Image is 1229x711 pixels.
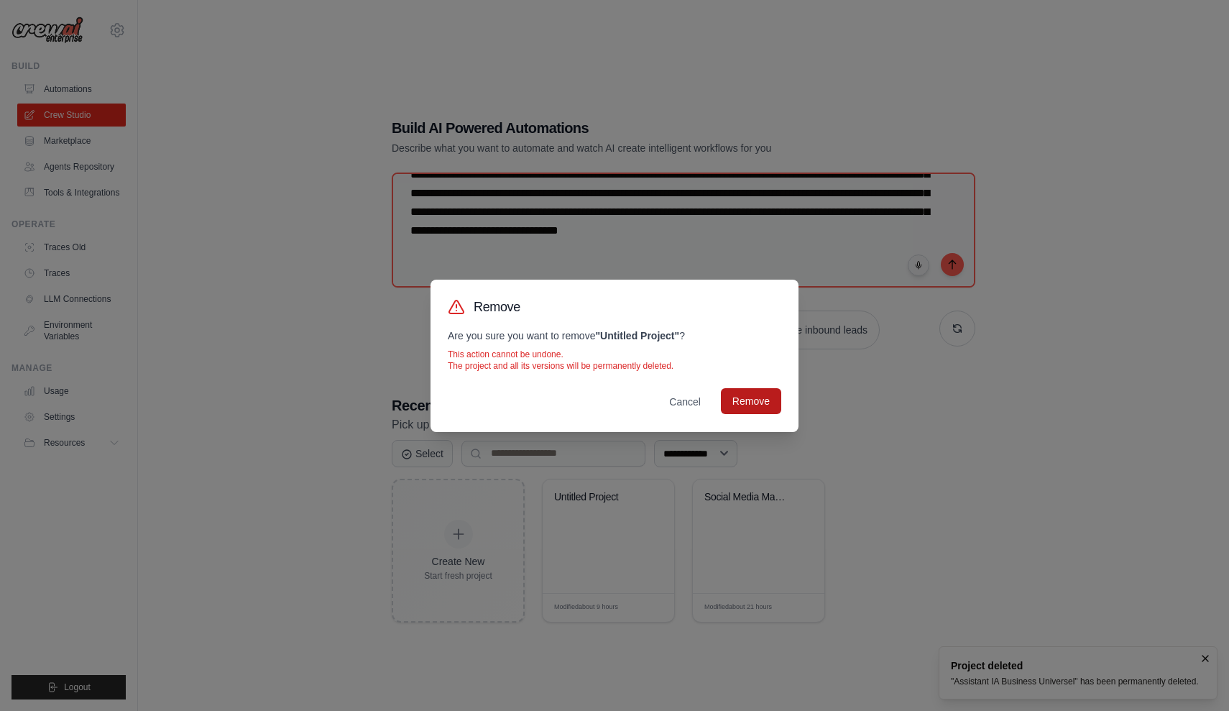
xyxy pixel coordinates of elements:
[658,389,712,415] button: Cancel
[721,388,781,414] button: Remove
[448,329,781,343] p: Are you sure you want to remove ?
[595,330,679,341] strong: " Untitled Project "
[448,360,781,372] p: The project and all its versions will be permanently deleted.
[448,349,781,360] p: This action cannot be undone.
[474,297,520,317] h3: Remove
